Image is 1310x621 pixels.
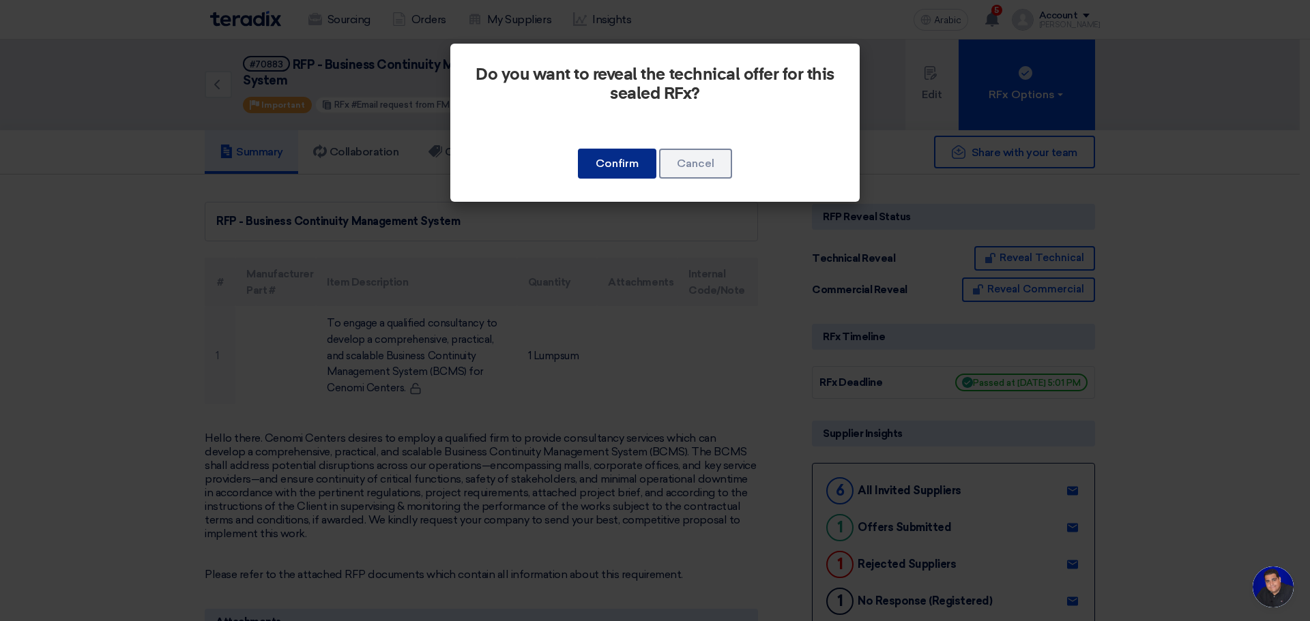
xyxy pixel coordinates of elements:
font: Do you want to reveal the technical offer for this sealed RFx? [476,67,834,102]
button: Cancel [659,149,732,179]
button: Confirm [578,149,656,179]
font: Cancel [677,157,714,170]
font: Confirm [596,157,639,170]
a: Open chat [1253,566,1294,607]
